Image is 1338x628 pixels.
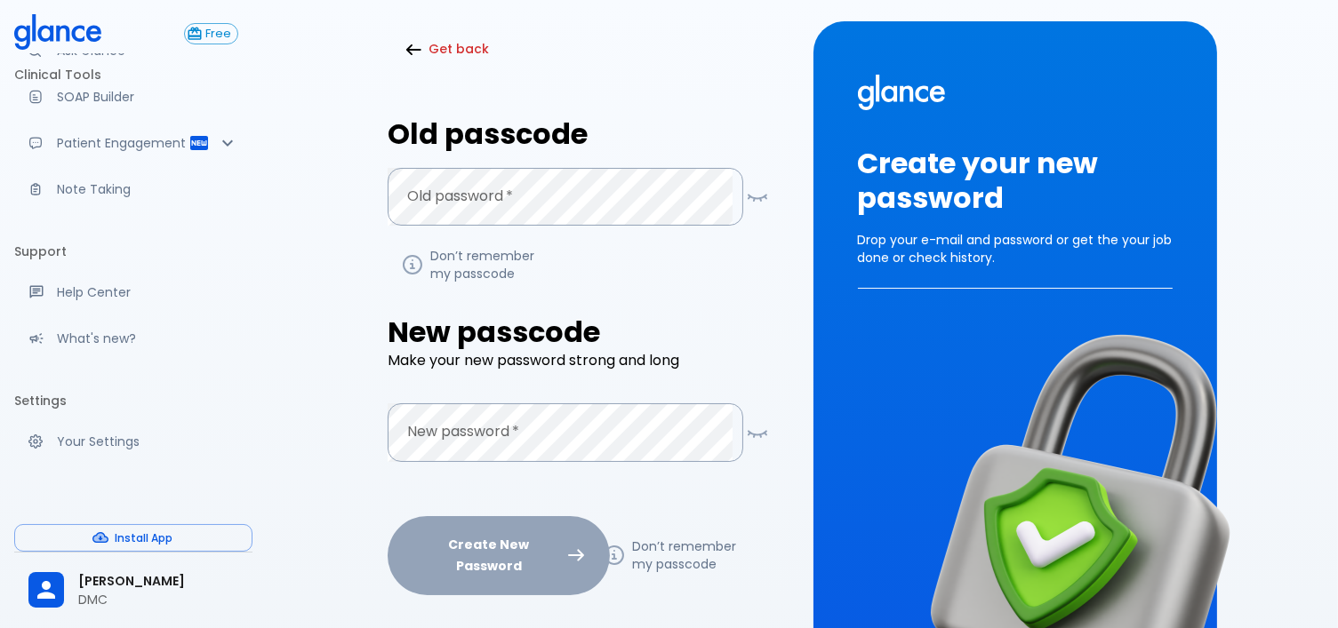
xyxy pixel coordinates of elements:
h2: New passcode [388,315,792,349]
a: Advanced note-taking [14,170,252,209]
a: Get help from our support team [14,273,252,312]
div: Patient Reports & Referrals [14,123,252,163]
a: Docugen: Compose a clinical documentation in seconds [14,77,252,116]
button: Install App [14,524,252,552]
a: Don’t remembermy passcode [430,247,534,282]
h2: Create your new password [858,147,1174,215]
li: Settings [14,379,252,422]
span: [PERSON_NAME] [78,572,238,591]
span: Free [199,28,237,41]
div: [PERSON_NAME]DMC [14,560,252,621]
p: Drop your e-mail and password or get the your job done or check history. [858,231,1174,289]
p: Patient Engagement [57,134,188,152]
li: Support [14,230,252,273]
h2: Old passcode [388,117,792,151]
p: DMC [78,591,238,608]
p: Make your new password strong and long [388,350,792,371]
p: What's new? [57,330,238,347]
a: Manage your settings [14,422,252,461]
button: Get back [388,31,510,68]
li: Clinical Tools [14,53,252,96]
p: Your Settings [57,433,238,450]
p: Help Center [57,283,238,301]
p: Note Taking [57,180,238,198]
a: Click to view or change your subscription [184,23,252,44]
a: Don’t remembermy passcode [632,537,736,573]
div: Recent updates and feature releases [14,319,252,358]
p: SOAP Builder [57,88,238,106]
button: Free [184,23,238,44]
